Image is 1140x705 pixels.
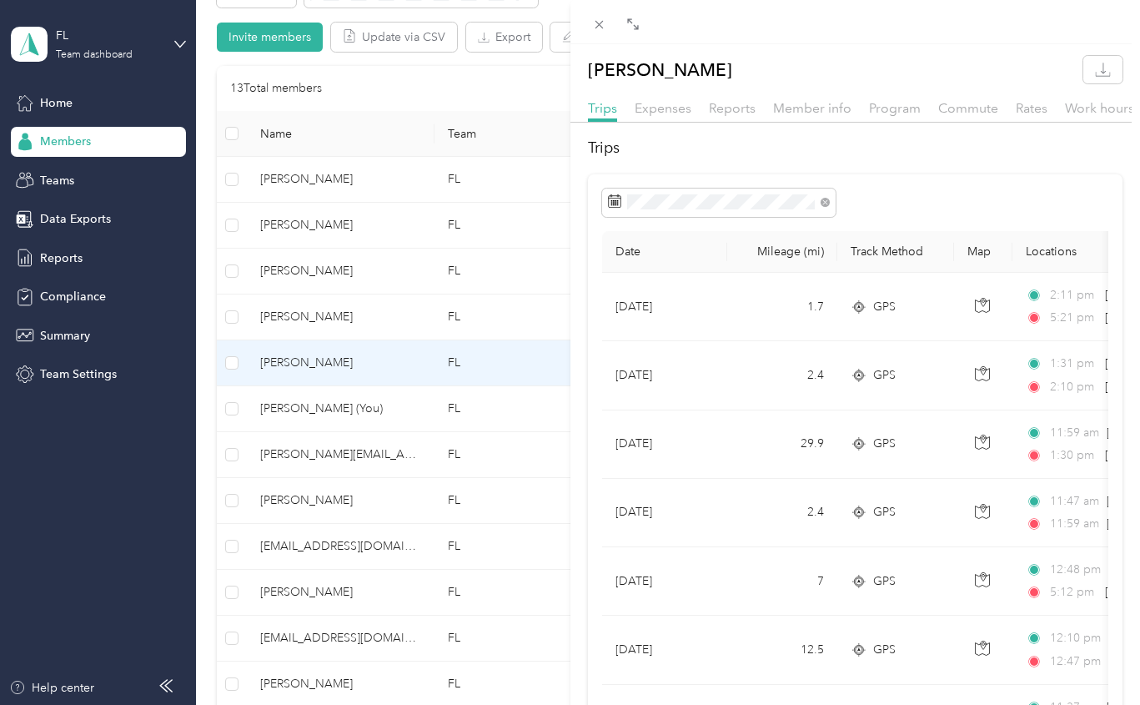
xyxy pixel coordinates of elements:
[869,100,921,116] span: Program
[1050,286,1097,305] span: 2:11 pm
[1047,612,1140,705] iframe: Everlance-gr Chat Button Frame
[727,616,837,684] td: 12.5
[837,231,954,273] th: Track Method
[938,100,998,116] span: Commute
[602,616,727,684] td: [DATE]
[873,572,896,591] span: GPS
[709,100,756,116] span: Reports
[727,410,837,479] td: 29.9
[602,273,727,341] td: [DATE]
[1065,100,1134,116] span: Work hours
[873,298,896,316] span: GPS
[1050,355,1097,373] span: 1:31 pm
[602,341,727,410] td: [DATE]
[1050,378,1097,396] span: 2:10 pm
[588,56,732,83] p: [PERSON_NAME]
[873,641,896,659] span: GPS
[635,100,691,116] span: Expenses
[1050,515,1099,533] span: 11:59 am
[588,100,617,116] span: Trips
[602,231,727,273] th: Date
[727,479,837,547] td: 2.4
[1050,492,1099,511] span: 11:47 am
[1050,424,1099,442] span: 11:59 am
[602,547,727,616] td: [DATE]
[873,366,896,385] span: GPS
[727,231,837,273] th: Mileage (mi)
[1050,583,1097,602] span: 5:12 pm
[1050,309,1097,327] span: 5:21 pm
[727,273,837,341] td: 1.7
[602,410,727,479] td: [DATE]
[602,479,727,547] td: [DATE]
[873,503,896,521] span: GPS
[773,100,851,116] span: Member info
[873,435,896,453] span: GPS
[588,137,1123,159] h2: Trips
[954,231,1012,273] th: Map
[727,547,837,616] td: 7
[1016,100,1047,116] span: Rates
[1050,446,1097,465] span: 1:30 pm
[727,341,837,410] td: 2.4
[1050,561,1101,579] span: 12:48 pm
